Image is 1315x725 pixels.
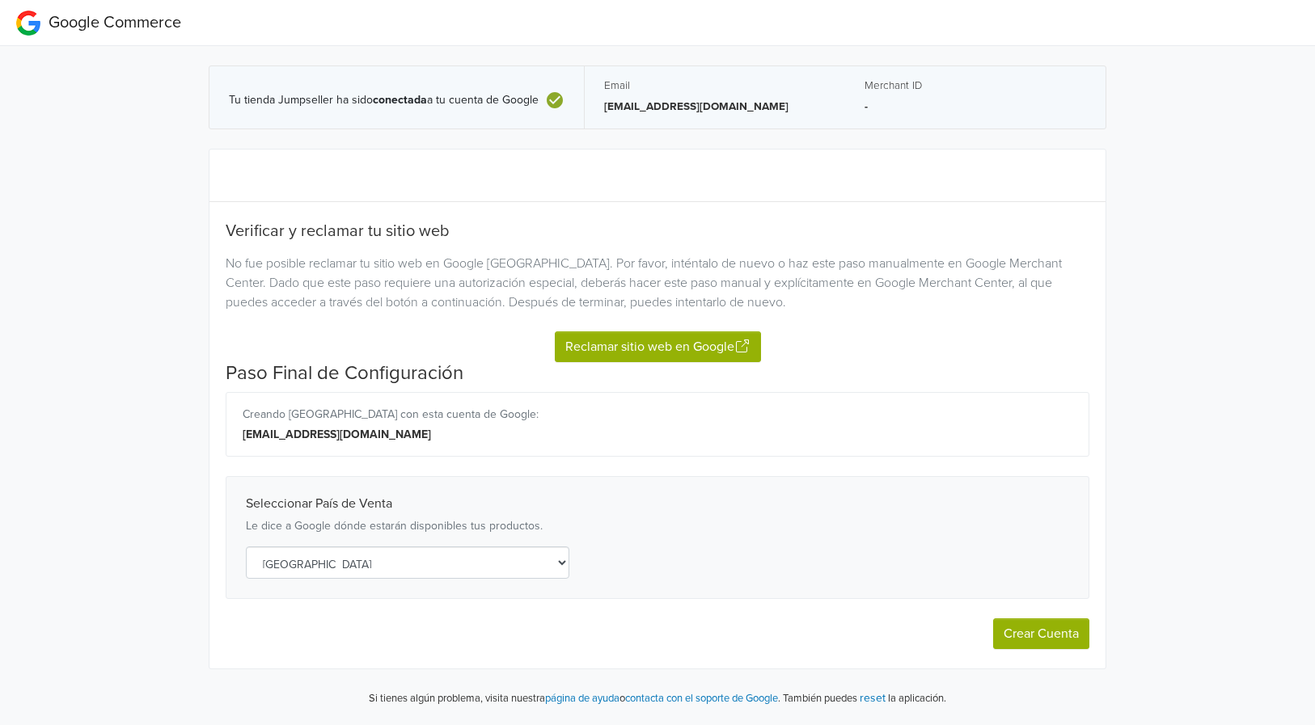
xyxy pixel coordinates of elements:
[625,692,778,705] a: contacta con el soporte de Google
[604,99,826,115] p: [EMAIL_ADDRESS][DOMAIN_NAME]
[246,518,1069,534] p: Le dice a Google dónde estarán disponibles tus productos.
[246,496,1069,512] h4: Seleccionar País de Venta
[860,689,886,707] button: reset
[229,94,539,107] span: Tu tienda Jumpseller ha sido a tu cuenta de Google
[49,13,181,32] span: Google Commerce
[226,362,1089,386] h4: Paso Final de Configuración
[604,79,826,92] h5: Email
[545,692,619,705] a: página de ayuda
[243,426,1072,443] div: [EMAIL_ADDRESS][DOMAIN_NAME]
[373,93,427,107] b: conectada
[780,689,946,707] p: También puedes la aplicación.
[555,331,761,362] button: Reclamar sitio web en Google
[243,406,1072,423] div: Creando [GEOGRAPHIC_DATA] con esta cuenta de Google:
[865,99,1086,115] p: -
[993,618,1089,649] button: Crear Cuenta
[226,221,1089,241] h5: Verificar y reclamar tu sitio web
[865,79,1086,92] h5: Merchant ID
[369,691,780,707] p: Si tienes algún problema, visita nuestra o .
[214,254,1101,312] div: No fue posible reclamar tu sitio web en Google [GEOGRAPHIC_DATA]. Por favor, inténtalo de nuevo o...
